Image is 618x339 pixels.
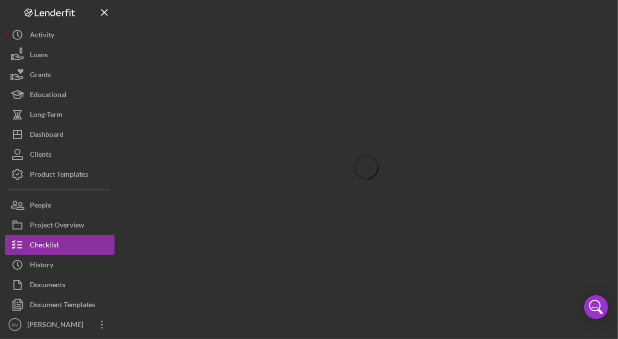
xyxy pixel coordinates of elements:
[584,295,608,319] div: Open Intercom Messenger
[30,195,51,218] div: People
[30,255,53,277] div: History
[30,65,51,87] div: Grants
[30,295,95,317] div: Document Templates
[5,215,115,235] button: Project Overview
[5,275,115,295] button: Documents
[30,235,59,257] div: Checklist
[25,315,90,337] div: [PERSON_NAME]
[5,195,115,215] button: People
[30,85,67,107] div: Educational
[5,255,115,275] button: History
[5,164,115,184] button: Product Templates
[5,144,115,164] button: Clients
[11,322,18,328] text: NV
[5,65,115,85] button: Grants
[30,215,84,237] div: Project Overview
[5,25,115,45] button: Activity
[30,105,63,127] div: Long-Term
[30,45,48,67] div: Loans
[30,164,88,187] div: Product Templates
[30,275,65,297] div: Documents
[30,124,64,147] div: Dashboard
[5,85,115,105] button: Educational
[5,295,115,315] button: Document Templates
[5,235,115,255] button: Checklist
[5,315,115,335] button: NV[PERSON_NAME]
[5,105,115,124] button: Long-Term
[5,45,115,65] button: Loans
[30,25,54,47] div: Activity
[5,124,115,144] button: Dashboard
[30,144,51,167] div: Clients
